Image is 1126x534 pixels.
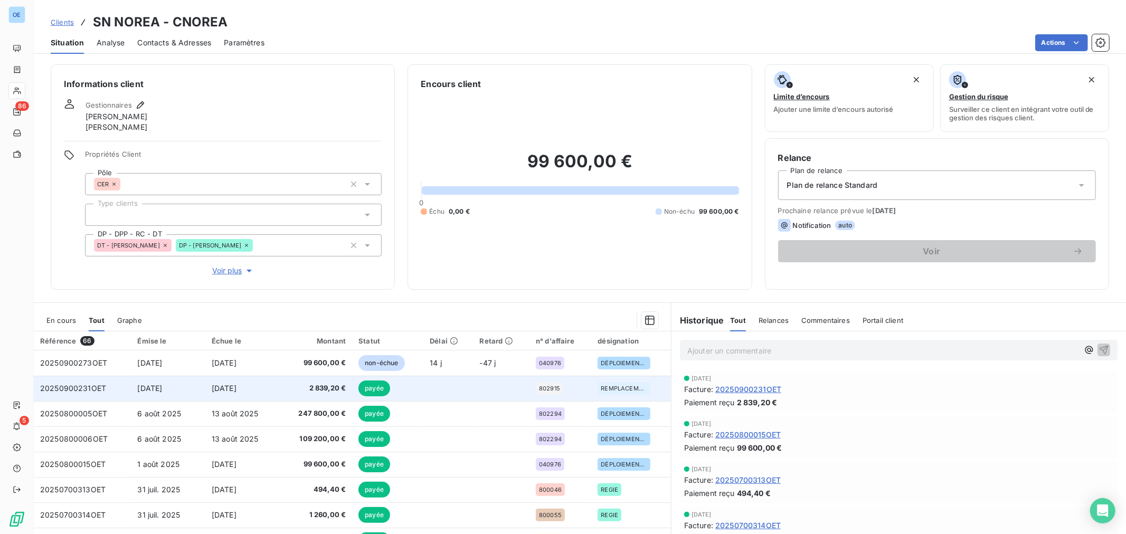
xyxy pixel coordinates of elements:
span: payée [358,507,390,523]
span: 66 [80,336,94,346]
span: 13 août 2025 [212,409,259,418]
span: Propriétés Client [85,150,382,165]
span: 20250900273OET [40,358,107,367]
span: Facture : [684,384,713,395]
span: Tout [730,316,746,325]
span: 20250700314OET [40,510,106,519]
span: 1 août 2025 [137,460,179,469]
span: 1 260,00 € [286,510,346,520]
span: DÉPLOIEMENT DRIVEALIA (LOT AUTO) [601,360,647,366]
span: [DATE] [212,510,236,519]
button: Limite d’encoursAjouter une limite d’encours autorisé [765,64,934,132]
div: OE [8,6,25,23]
span: 0 [419,198,423,207]
span: [DATE] [212,485,236,494]
span: Paramètres [224,37,264,48]
span: 20250700313OET [40,485,106,494]
a: Clients [51,17,74,27]
span: 20250800015OET [40,460,106,469]
span: 99 600,00 € [286,459,346,470]
div: Statut [358,337,417,345]
span: Paiement reçu [684,442,735,453]
span: Clients [51,18,74,26]
span: Voir [791,247,1073,255]
h6: Informations client [64,78,382,90]
span: [DATE] [212,384,236,393]
span: Surveiller ce client en intégrant votre outil de gestion des risques client. [949,105,1100,122]
span: 5 [20,416,29,425]
span: 040976 [539,360,561,366]
span: [DATE] [212,358,236,367]
button: Gestion du risqueSurveiller ce client en intégrant votre outil de gestion des risques client. [940,64,1109,132]
span: Facture : [684,520,713,531]
div: Retard [480,337,524,345]
span: CER [97,181,109,187]
img: Logo LeanPay [8,511,25,528]
span: [PERSON_NAME] [86,122,147,132]
span: Situation [51,37,84,48]
span: 20250800006OET [40,434,108,443]
span: payée [358,406,390,422]
span: Notification [793,221,831,230]
span: 109 200,00 € [286,434,346,444]
span: Facture : [684,429,713,440]
span: 31 juil. 2025 [137,510,180,519]
span: payée [358,482,390,498]
span: [DATE] [873,206,896,215]
span: Ajouter une limite d’encours autorisé [774,105,894,113]
span: [DATE] [692,466,712,472]
button: Voir [778,240,1096,262]
span: 99 600,00 € [737,442,782,453]
span: REGIE [601,487,618,493]
span: Non-échu [664,207,695,216]
span: 20250700314OET [715,520,781,531]
span: REGIE [601,512,618,518]
span: DÉPLOIEMENT DRIVEALIA (LOT AUTO) [601,411,647,417]
span: Facture : [684,474,713,485]
button: Actions [1035,34,1088,51]
span: 14 j [430,358,442,367]
input: Ajouter une valeur [120,179,129,189]
span: Portail client [863,316,903,325]
span: Tout [89,316,105,325]
span: 6 août 2025 [137,434,181,443]
span: [DATE] [692,511,712,518]
span: Voir plus [212,265,254,276]
span: Gestionnaires [86,101,132,109]
span: 20250900231OET [715,384,781,395]
div: désignation [598,337,664,345]
span: [DATE] [212,460,236,469]
span: Échu [429,207,444,216]
span: 6 août 2025 [137,409,181,418]
span: auto [835,221,855,230]
span: 31 juil. 2025 [137,485,180,494]
span: 802294 [539,436,562,442]
span: 040976 [539,461,561,468]
h3: SN NOREA - CNOREA [93,13,228,32]
span: Gestion du risque [949,92,1008,101]
span: Analyse [97,37,125,48]
span: 99 600,00 € [699,207,739,216]
h6: Historique [671,314,724,327]
div: Référence [40,336,125,346]
span: payée [358,431,390,447]
h6: Relance [778,151,1096,164]
h6: Encours client [421,78,481,90]
input: Ajouter une valeur [94,210,102,220]
span: [DATE] [137,358,162,367]
span: Limite d’encours [774,92,830,101]
span: Plan de relance Standard [787,180,878,190]
span: 20250800005OET [40,409,107,418]
span: [DATE] [692,421,712,427]
span: 800046 [539,487,562,493]
span: 20250900231OET [40,384,106,393]
span: DP - [PERSON_NAME] [179,242,242,249]
span: 800055 [539,512,562,518]
span: [DATE] [692,375,712,382]
span: Contacts & Adresses [137,37,211,48]
span: 0,00 € [449,207,470,216]
div: Échue le [212,337,273,345]
span: Commentaires [801,316,850,325]
span: Paiement reçu [684,488,735,499]
h2: 99 600,00 € [421,151,739,183]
